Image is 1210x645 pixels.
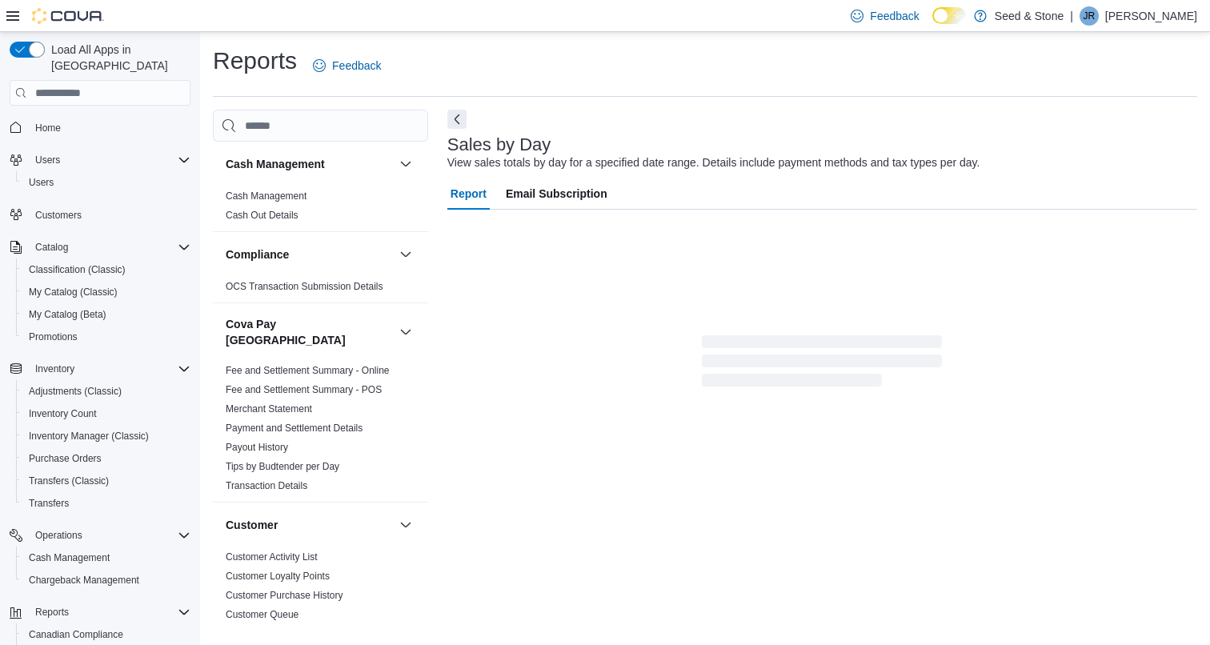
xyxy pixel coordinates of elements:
span: Operations [35,529,82,542]
span: Feedback [332,58,381,74]
a: Classification (Classic) [22,260,132,279]
span: Users [22,173,190,192]
a: Customer Purchase History [226,590,343,601]
h3: Customer [226,517,278,533]
a: My Catalog (Beta) [22,305,113,324]
span: Purchase Orders [29,452,102,465]
h1: Reports [213,45,297,77]
span: My Catalog (Beta) [29,308,106,321]
button: Compliance [226,246,393,262]
button: Transfers [16,492,197,515]
a: Adjustments (Classic) [22,382,128,401]
a: Customers [29,206,88,225]
a: My Catalog (Classic) [22,282,124,302]
button: Cash Management [16,547,197,569]
button: Inventory [29,359,81,379]
a: Transfers (Classic) [22,471,115,491]
span: Purchase Orders [22,449,190,468]
input: Dark Mode [932,7,966,24]
p: [PERSON_NAME] [1105,6,1197,26]
a: Payment and Settlement Details [226,423,363,434]
button: Cova Pay [GEOGRAPHIC_DATA] [226,316,393,348]
a: Inventory Count [22,404,103,423]
p: | [1070,6,1073,26]
button: Operations [29,526,89,545]
a: Chargeback Management [22,571,146,590]
span: Inventory [35,363,74,375]
button: Adjustments (Classic) [16,380,197,403]
span: Reports [35,606,69,619]
span: Inventory [29,359,190,379]
span: Inventory Count [29,407,97,420]
span: Chargeback Management [29,574,139,587]
button: Classification (Classic) [16,258,197,281]
span: Email Subscription [506,178,607,210]
button: Cash Management [396,154,415,174]
span: My Catalog (Classic) [22,282,190,302]
button: Reports [29,603,75,622]
span: Promotions [22,327,190,347]
button: Users [3,149,197,171]
button: Customer [396,515,415,535]
button: Customer [226,517,393,533]
span: Users [29,150,190,170]
span: Catalog [29,238,190,257]
span: Adjustments (Classic) [22,382,190,401]
div: Jimmie Rao [1080,6,1099,26]
a: Inventory Manager (Classic) [22,427,155,446]
span: Cash Management [22,548,190,567]
a: Purchase Orders [22,449,108,468]
div: Cova Pay [GEOGRAPHIC_DATA] [213,361,428,502]
button: Purchase Orders [16,447,197,470]
span: Report [451,178,487,210]
button: Catalog [3,236,197,258]
a: Customer Activity List [226,551,318,563]
span: Transfers (Classic) [22,471,190,491]
span: Home [29,117,190,137]
h3: Cash Management [226,156,325,172]
button: Operations [3,524,197,547]
span: Transfers [29,497,69,510]
button: Inventory [3,358,197,380]
span: Canadian Compliance [29,628,123,641]
a: Cash Out Details [226,210,298,221]
span: JR [1084,6,1096,26]
a: Feedback [307,50,387,82]
button: Chargeback Management [16,569,197,591]
button: Cova Pay [GEOGRAPHIC_DATA] [396,322,415,342]
span: Inventory Count [22,404,190,423]
button: Users [16,171,197,194]
p: Seed & Stone [995,6,1064,26]
button: Compliance [396,245,415,264]
button: Next [447,110,467,129]
span: Inventory Manager (Classic) [29,430,149,443]
span: Customers [29,205,190,225]
button: Catalog [29,238,74,257]
span: Chargeback Management [22,571,190,590]
button: Transfers (Classic) [16,470,197,492]
button: Promotions [16,326,197,348]
button: Users [29,150,66,170]
button: Reports [3,601,197,623]
span: Classification (Classic) [22,260,190,279]
span: My Catalog (Classic) [29,286,118,298]
button: My Catalog (Classic) [16,281,197,303]
button: Cash Management [226,156,393,172]
a: Customer Loyalty Points [226,571,330,582]
a: Transaction Details [226,480,307,491]
a: Fee and Settlement Summary - Online [226,365,390,376]
a: Promotions [22,327,84,347]
span: Operations [29,526,190,545]
span: Reports [29,603,190,622]
a: Users [22,173,60,192]
span: Transfers (Classic) [29,475,109,487]
a: OCS Transaction Submission Details [226,281,383,292]
a: Fee and Settlement Summary - POS [226,384,382,395]
a: Home [29,118,67,138]
div: View sales totals by day for a specified date range. Details include payment methods and tax type... [447,154,980,171]
a: Tips by Budtender per Day [226,461,339,472]
button: Inventory Count [16,403,197,425]
a: Merchant Statement [226,403,312,415]
span: Canadian Compliance [22,625,190,644]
